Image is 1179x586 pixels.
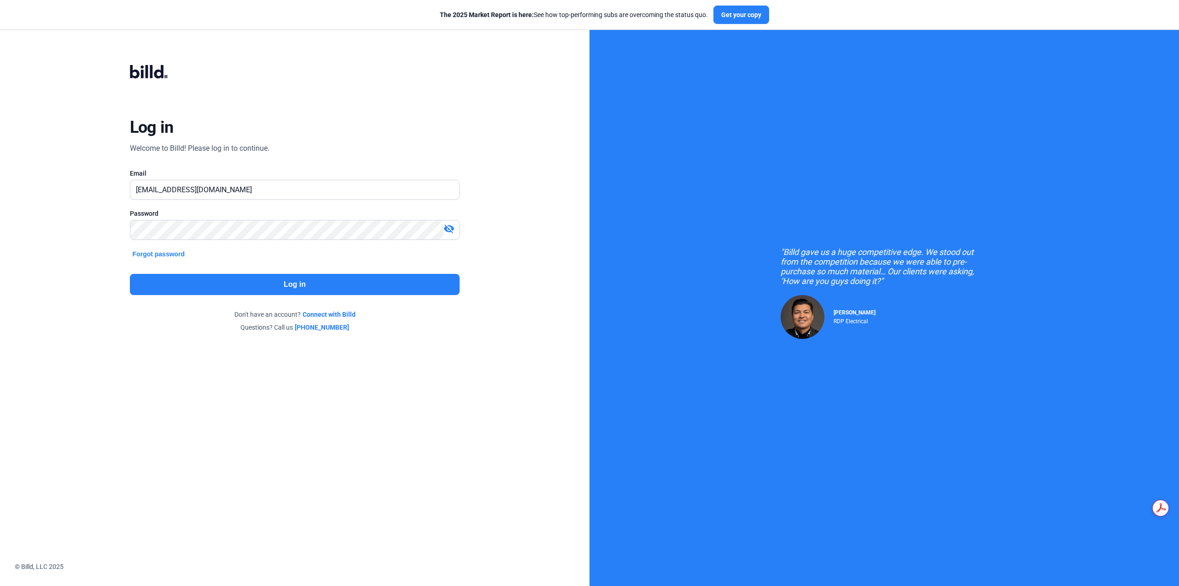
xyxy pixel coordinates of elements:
[130,310,460,319] div: Don't have an account?
[130,169,460,178] div: Email
[781,295,824,339] img: Raul Pacheco
[130,117,174,137] div: Log in
[130,249,188,259] button: Forgot password
[834,316,875,325] div: RDP Electrical
[130,274,460,295] button: Log in
[781,247,988,286] div: "Billd gave us a huge competitive edge. We stood out from the competition because we were able to...
[295,323,349,332] a: [PHONE_NUMBER]
[440,10,708,19] div: See how top-performing subs are overcoming the status quo.
[303,310,356,319] a: Connect with Billd
[130,209,460,218] div: Password
[130,323,460,332] div: Questions? Call us
[444,223,455,234] mat-icon: visibility_off
[440,11,534,18] span: The 2025 Market Report is here:
[713,6,769,24] button: Get your copy
[834,309,875,316] span: [PERSON_NAME]
[130,143,269,154] div: Welcome to Billd! Please log in to continue.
